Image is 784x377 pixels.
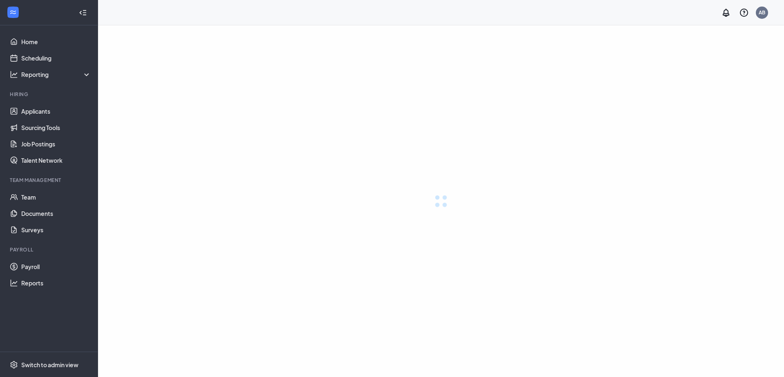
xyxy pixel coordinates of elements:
[21,275,91,291] a: Reports
[10,246,89,253] div: Payroll
[21,361,78,369] div: Switch to admin view
[10,177,89,184] div: Team Management
[21,103,91,119] a: Applicants
[21,152,91,168] a: Talent Network
[10,91,89,98] div: Hiring
[21,189,91,205] a: Team
[21,119,91,136] a: Sourcing Tools
[10,70,18,79] svg: Analysis
[721,8,731,18] svg: Notifications
[759,9,765,16] div: AB
[21,34,91,50] a: Home
[21,222,91,238] a: Surveys
[10,361,18,369] svg: Settings
[79,9,87,17] svg: Collapse
[21,258,91,275] a: Payroll
[21,70,91,79] div: Reporting
[21,205,91,222] a: Documents
[21,50,91,66] a: Scheduling
[9,8,17,16] svg: WorkstreamLogo
[739,8,749,18] svg: QuestionInfo
[21,136,91,152] a: Job Postings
